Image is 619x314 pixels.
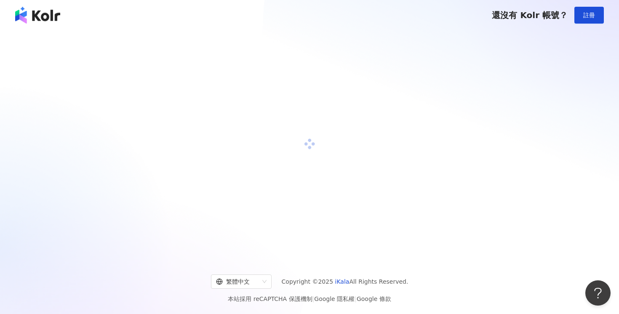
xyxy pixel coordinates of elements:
span: 本站採用 reCAPTCHA 保護機制 [228,294,391,304]
span: 還沒有 Kolr 帳號？ [492,10,568,20]
img: logo [15,7,60,24]
span: | [355,295,357,302]
button: 註冊 [574,7,604,24]
span: 註冊 [583,12,595,19]
a: iKala [335,278,350,285]
a: Google 條款 [357,295,391,302]
a: Google 隱私權 [314,295,355,302]
span: Copyright © 2025 All Rights Reserved. [282,277,408,287]
span: | [312,295,315,302]
div: 繁體中文 [216,275,259,288]
iframe: Help Scout Beacon - Open [585,280,611,306]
